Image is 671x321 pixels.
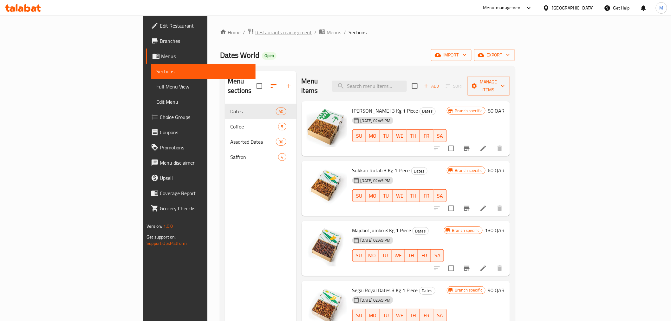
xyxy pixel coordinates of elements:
button: TH [407,189,420,202]
span: WE [395,191,404,200]
span: [DATE] 02:49 PM [358,178,393,184]
nav: Menu sections [225,101,296,167]
span: Get support on: [147,233,176,241]
a: Upsell [146,170,255,186]
div: Dates40 [225,104,296,119]
button: FR [418,249,431,262]
span: SU [355,311,363,320]
div: Dates [419,287,435,295]
span: Menus [327,29,341,36]
span: Saffron [230,153,278,161]
span: 4 [278,154,286,160]
span: TH [409,191,418,200]
h6: 130 QAR [485,226,505,235]
img: Majdool Jumbo 3 Kg 1 Piece [307,226,347,266]
nav: breadcrumb [220,28,515,36]
div: items [278,123,286,130]
span: Majdool Jumbo 3 Kg 1 Piece [352,226,411,235]
span: 1.0.0 [163,222,173,230]
span: Dates [420,287,435,294]
span: Open [262,53,277,58]
span: TH [409,131,418,141]
span: Branch specific [449,227,482,233]
span: 5 [278,124,286,130]
button: Add section [281,78,296,94]
li: / [314,29,316,36]
button: WE [393,129,407,142]
span: Sections [349,29,367,36]
div: items [276,138,286,146]
a: Support.OpsPlatform [147,239,187,247]
span: Dates [230,108,276,115]
img: Sukkari Rutab 3 Kg 1 Piece [307,166,347,206]
a: Coupons [146,125,255,140]
span: FR [422,311,431,320]
a: Grocery Checklist [146,201,255,216]
span: import [436,51,466,59]
span: FR [422,191,431,200]
div: [GEOGRAPHIC_DATA] [552,4,594,11]
span: SA [436,311,445,320]
span: FR [420,251,428,260]
h6: 90 QAR [488,286,505,295]
span: Menu disclaimer [160,159,250,167]
a: Coverage Report [146,186,255,201]
span: [DATE] 02:49 PM [358,297,393,303]
button: MO [366,189,380,202]
button: SA [433,129,447,142]
span: Version: [147,222,162,230]
h6: 80 QAR [488,106,505,115]
span: 40 [276,108,286,115]
a: Edit menu item [479,265,487,272]
div: items [276,108,286,115]
button: TU [380,129,393,142]
span: TU [382,191,391,200]
span: SA [433,251,441,260]
a: Edit Menu [151,94,255,109]
span: Branch specific [452,167,485,174]
span: Coverage Report [160,189,250,197]
button: WE [393,189,407,202]
span: Select to update [445,262,458,275]
button: SA [433,189,447,202]
button: import [431,49,472,61]
button: delete [492,201,507,216]
span: Manage items [472,78,505,94]
span: TH [409,311,418,320]
div: Dates [420,108,436,115]
span: Dates [413,227,428,235]
button: export [474,49,515,61]
div: Assorted Dates30 [225,134,296,149]
button: Branch-specific-item [459,201,474,216]
span: Dates [412,167,427,175]
a: Sections [151,64,255,79]
a: Menus [319,28,341,36]
div: Open [262,52,277,60]
a: Edit menu item [479,145,487,152]
span: Branches [160,37,250,45]
span: MO [368,251,376,260]
div: Saffron4 [225,149,296,165]
button: Branch-specific-item [459,141,474,156]
span: Add [423,82,440,90]
button: WE [392,249,405,262]
span: MO [368,131,377,141]
span: Branch specific [452,108,485,114]
button: delete [492,141,507,156]
button: FR [420,129,433,142]
span: Menus [161,52,250,60]
div: Dates [411,167,427,175]
a: Branches [146,33,255,49]
span: Select section [408,79,421,93]
span: TU [382,311,391,320]
button: delete [492,261,507,276]
span: export [479,51,510,59]
div: Coffee5 [225,119,296,134]
button: MO [366,129,380,142]
a: Menu disclaimer [146,155,255,170]
span: Promotions [160,144,250,151]
a: Edit Restaurant [146,18,255,33]
span: Sukkari Rutab 3 Kg 1 Piece [352,166,410,175]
